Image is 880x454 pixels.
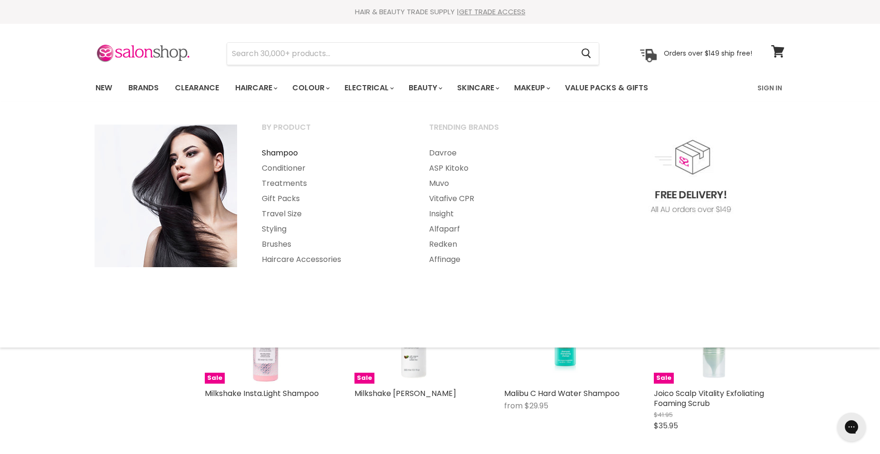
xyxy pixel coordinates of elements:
a: Brushes [250,237,415,252]
a: Haircare Accessories [250,252,415,267]
ul: Main menu [417,145,583,267]
a: Brands [121,78,166,98]
span: $29.95 [525,400,548,411]
a: Insight [417,206,583,222]
a: Milkshake [PERSON_NAME] [354,388,456,399]
a: Travel Size [250,206,415,222]
ul: Main menu [88,74,704,102]
a: Styling [250,222,415,237]
nav: Main [84,74,796,102]
a: Vitafive CPR [417,191,583,206]
a: Electrical [337,78,400,98]
a: Malibu C Hard Water Shampoo [504,388,620,399]
a: GET TRADE ACCESS [459,7,526,17]
span: from [504,400,523,411]
a: Alfaparf [417,222,583,237]
button: Search [574,43,599,65]
span: $35.95 [654,420,678,431]
a: Davroe [417,145,583,161]
a: New [88,78,119,98]
span: Sale [354,373,374,384]
a: Clearance [168,78,226,98]
a: Treatments [250,176,415,191]
a: Joico Scalp Vitality Exfoliating Foaming Scrub [654,388,764,409]
a: Beauty [402,78,448,98]
a: Value Packs & Gifts [558,78,655,98]
a: By Product [250,120,415,144]
a: Conditioner [250,161,415,176]
p: Orders over $149 ship free! [664,49,752,58]
a: Redken [417,237,583,252]
a: Shampoo [250,145,415,161]
iframe: Gorgias live chat messenger [832,409,870,444]
a: Sign In [752,78,788,98]
a: Muvo [417,176,583,191]
ul: Main menu [250,145,415,267]
form: Product [227,42,599,65]
span: Sale [205,373,225,384]
a: Trending Brands [417,120,583,144]
span: $41.95 [654,410,673,419]
a: Colour [285,78,335,98]
a: Affinage [417,252,583,267]
a: Skincare [450,78,505,98]
span: Sale [654,373,674,384]
a: Makeup [507,78,556,98]
div: HAIR & BEAUTY TRADE SUPPLY | [84,7,796,17]
a: Milkshake Insta.Light Shampoo [205,388,319,399]
input: Search [227,43,574,65]
a: ASP Kitoko [417,161,583,176]
a: Haircare [228,78,283,98]
a: Gift Packs [250,191,415,206]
